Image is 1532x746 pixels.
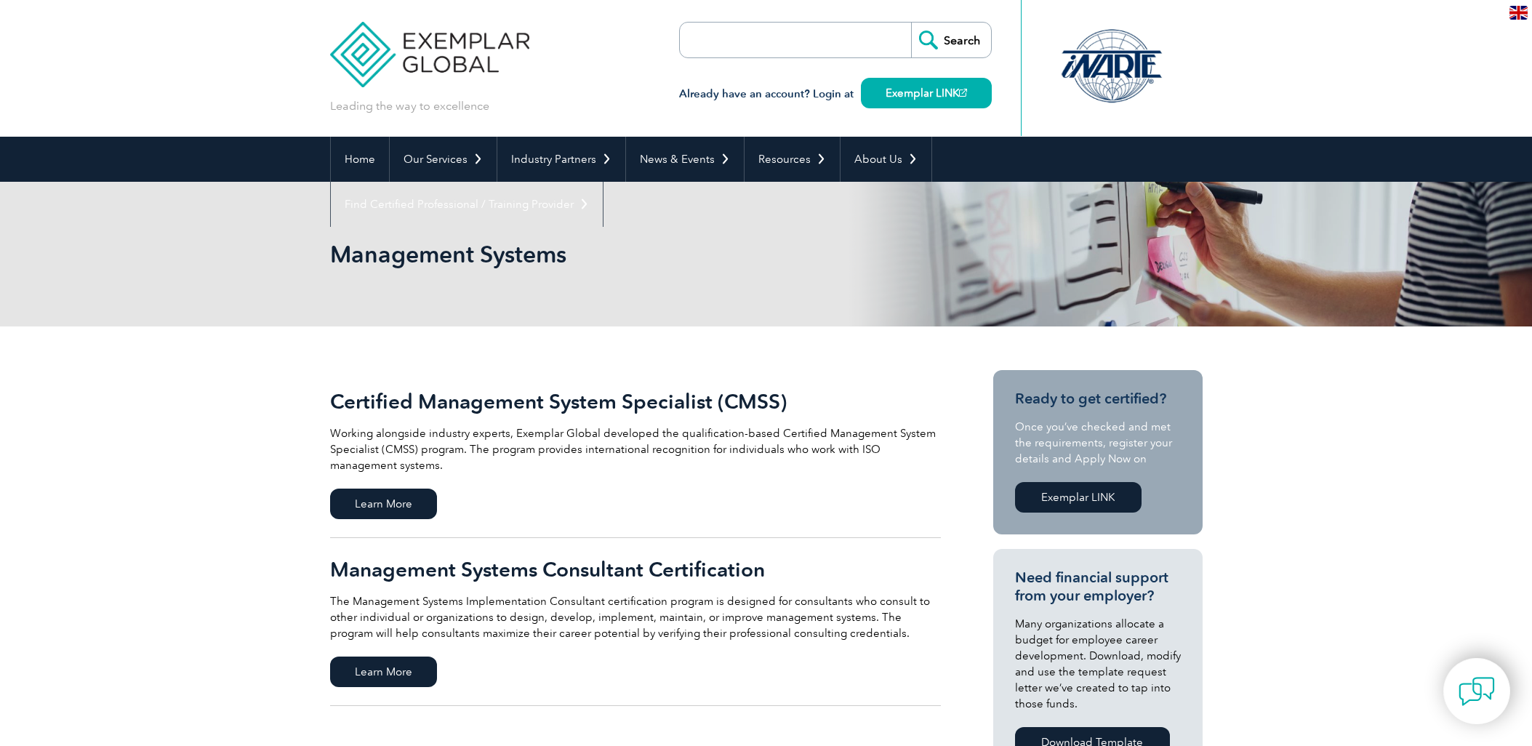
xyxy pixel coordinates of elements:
[1015,419,1181,467] p: Once you’ve checked and met the requirements, register your details and Apply Now on
[1015,569,1181,605] h3: Need financial support from your employer?
[330,370,941,538] a: Certified Management System Specialist (CMSS) Working alongside industry experts, Exemplar Global...
[1015,482,1142,513] a: Exemplar LINK
[911,23,991,57] input: Search
[1509,6,1528,20] img: en
[390,137,497,182] a: Our Services
[1015,616,1181,712] p: Many organizations allocate a budget for employee career development. Download, modify and use th...
[330,240,889,268] h1: Management Systems
[959,89,967,97] img: open_square.png
[1459,673,1495,710] img: contact-chat.png
[497,137,625,182] a: Industry Partners
[330,657,437,687] span: Learn More
[330,593,941,641] p: The Management Systems Implementation Consultant certification program is designed for consultant...
[330,538,941,706] a: Management Systems Consultant Certification The Management Systems Implementation Consultant cert...
[331,137,389,182] a: Home
[1015,390,1181,408] h3: Ready to get certified?
[330,489,437,519] span: Learn More
[330,98,489,114] p: Leading the way to excellence
[841,137,931,182] a: About Us
[679,85,992,103] h3: Already have an account? Login at
[330,425,941,473] p: Working alongside industry experts, Exemplar Global developed the qualification-based Certified M...
[626,137,744,182] a: News & Events
[745,137,840,182] a: Resources
[331,182,603,227] a: Find Certified Professional / Training Provider
[861,78,992,108] a: Exemplar LINK
[330,558,941,581] h2: Management Systems Consultant Certification
[330,390,941,413] h2: Certified Management System Specialist (CMSS)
